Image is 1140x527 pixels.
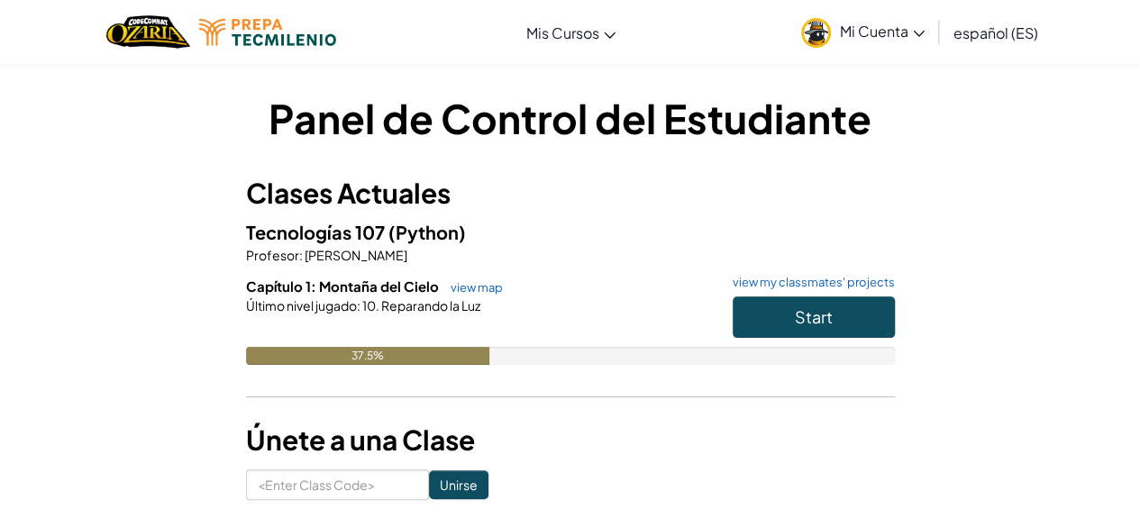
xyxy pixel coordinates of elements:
input: Unirse [429,470,488,499]
img: Home [106,14,190,50]
a: Mi Cuenta [792,4,934,60]
span: Tecnologías 107 [246,221,388,243]
button: Start [733,296,895,338]
span: Reparando la Luz [379,297,480,313]
span: Start [795,306,833,327]
span: (Python) [388,221,466,243]
h1: Panel de Control del Estudiante [246,90,895,146]
span: Mis Cursos [526,23,599,42]
span: español (ES) [953,23,1038,42]
a: Ozaria by CodeCombat logo [106,14,190,50]
img: avatar [801,18,831,48]
h3: Clases Actuales [246,173,895,214]
a: view map [442,280,503,295]
span: : [357,297,360,313]
h3: Únete a una Clase [246,420,895,460]
span: [PERSON_NAME] [303,247,407,263]
span: Mi Cuenta [840,22,925,41]
a: Mis Cursos [517,8,625,57]
span: : [299,247,303,263]
span: Último nivel jugado [246,297,357,313]
div: 37.5% [246,347,489,365]
span: Profesor [246,247,299,263]
input: <Enter Class Code> [246,469,429,500]
span: 10. [360,297,379,313]
span: Capítulo 1: Montaña del Cielo [246,277,442,295]
a: view my classmates' projects [724,277,895,288]
a: español (ES) [944,8,1047,57]
img: Tecmilenio logo [199,19,336,46]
